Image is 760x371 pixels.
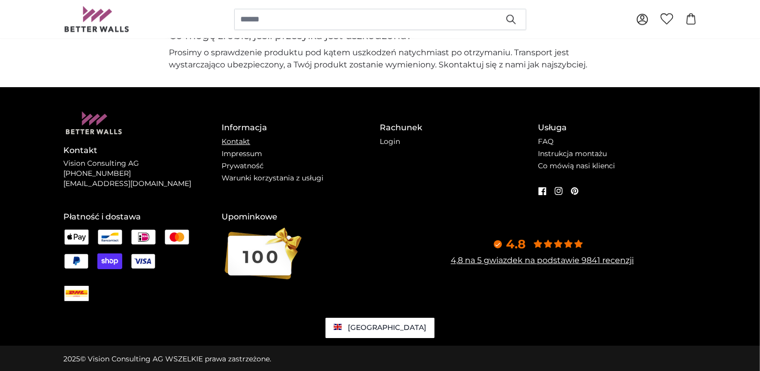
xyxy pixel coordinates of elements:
[64,211,222,223] h4: Płatność i dostawa
[451,255,634,265] a: 4,8 na 5 gwiazdek na podstawie 9841 recenzji
[380,122,538,134] h4: Rachunek
[222,173,324,182] a: Warunki korzystania z usługi
[64,144,222,157] h4: Kontakt
[538,161,616,170] a: Co mówią nasi klienci
[222,137,250,146] a: Kontakt
[64,354,272,363] font: © Vision Consulting AG WSZELKIE prawa zastrzeżone.
[538,122,697,134] h4: Usługa
[380,137,401,146] a: Login
[538,137,554,146] a: FAQ
[64,6,130,32] img: Lepsze ściany
[169,47,591,71] p: Prosimy o sprawdzenie produktu pod kątem uszkodzeń natychmiast po otrzymaniu. Transport jest wyst...
[222,122,380,134] h4: Informacja
[334,324,342,330] img: Wielka Brytania
[348,323,426,332] span: [GEOGRAPHIC_DATA]
[64,159,222,189] p: Vision Consulting AG [PHONE_NUMBER] [EMAIL_ADDRESS][DOMAIN_NAME]
[325,318,435,338] a: Wielka Brytania [GEOGRAPHIC_DATA]
[538,149,607,158] a: Instrukcja montażu
[64,289,89,298] img: DEX
[222,161,264,170] a: Prywatność
[222,211,380,223] h4: Upominkowe
[64,354,81,363] span: 2025
[222,149,263,158] a: Impressum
